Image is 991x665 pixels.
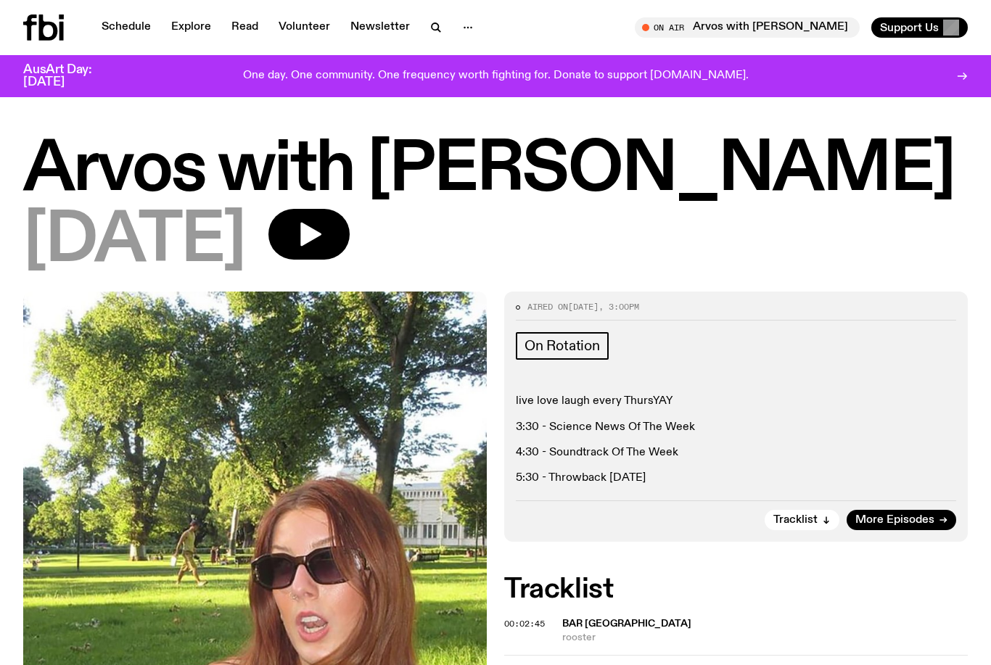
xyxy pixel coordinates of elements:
p: 4:30 - Soundtrack Of The Week [516,446,956,460]
span: Aired on [527,301,568,313]
p: 3:30 - Science News Of The Week [516,421,956,434]
h2: Tracklist [504,577,968,603]
span: Tracklist [773,515,818,526]
span: [DATE] [568,301,599,313]
span: [DATE] [23,209,245,274]
button: Support Us [871,17,968,38]
a: Read [223,17,267,38]
a: Schedule [93,17,160,38]
a: Newsletter [342,17,419,38]
p: live love laugh every ThursYAY [516,395,956,408]
h1: Arvos with [PERSON_NAME] [23,138,968,203]
a: Explore [163,17,220,38]
button: 00:02:45 [504,620,545,628]
span: More Episodes [855,515,934,526]
button: Tracklist [765,510,839,530]
p: One day. One community. One frequency worth fighting for. Donate to support [DOMAIN_NAME]. [243,70,749,83]
a: Volunteer [270,17,339,38]
span: 00:02:45 [504,618,545,629]
span: , 3:00pm [599,301,639,313]
button: On AirArvos with [PERSON_NAME] [635,17,860,38]
a: More Episodes [847,510,956,530]
a: On Rotation [516,332,609,360]
p: 5:30 - Throwback [DATE] [516,471,956,485]
span: Support Us [880,21,939,34]
h3: AusArt Day: [DATE] [23,64,116,88]
span: On Rotation [525,338,600,354]
span: bar [GEOGRAPHIC_DATA] [562,619,691,629]
span: rooster [562,631,968,645]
